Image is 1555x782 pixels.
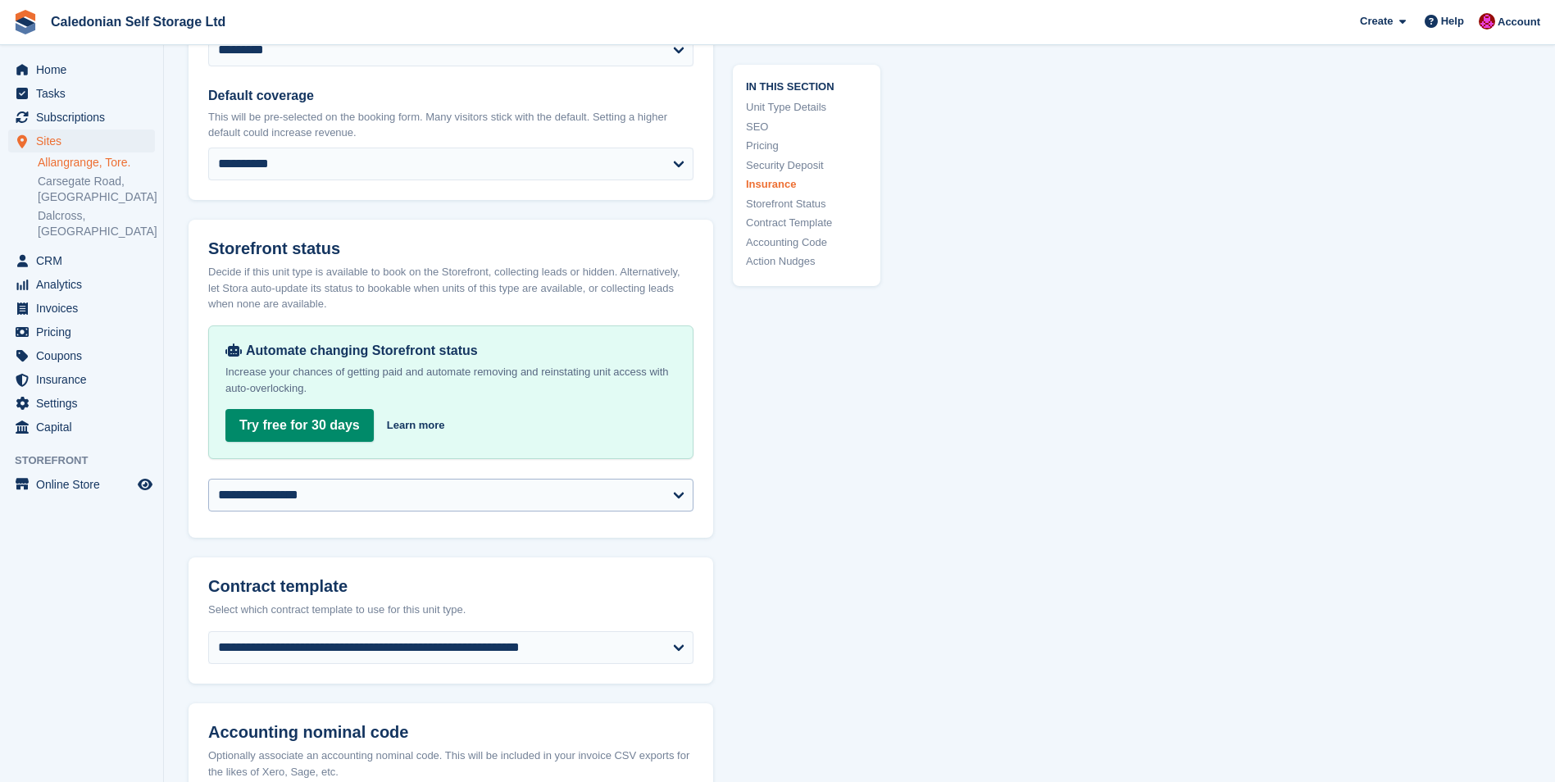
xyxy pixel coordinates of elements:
a: Learn more [387,417,445,434]
label: Default coverage [208,86,693,106]
div: Decide if this unit type is available to book on the Storefront, collecting leads or hidden. Alte... [208,264,693,312]
a: menu [8,58,155,81]
a: menu [8,368,155,391]
div: Select which contract template to use for this unit type. [208,602,693,618]
span: Invoices [36,297,134,320]
a: Storefront Status [746,195,867,211]
a: menu [8,273,155,296]
a: menu [8,473,155,496]
span: Analytics [36,273,134,296]
a: menu [8,82,155,105]
a: menu [8,130,155,152]
span: Pricing [36,321,134,343]
span: Capital [36,416,134,439]
a: Contract Template [746,215,867,231]
span: Tasks [36,82,134,105]
a: Unit Type Details [746,99,867,116]
a: menu [8,344,155,367]
span: Help [1441,13,1464,30]
a: menu [8,249,155,272]
a: menu [8,321,155,343]
a: menu [8,106,155,129]
a: Preview store [135,475,155,494]
span: Create [1360,13,1393,30]
span: In this section [746,77,867,93]
a: Security Deposit [746,157,867,173]
a: Dalcross, [GEOGRAPHIC_DATA] [38,208,155,239]
a: menu [8,416,155,439]
a: Action Nudges [746,253,867,270]
p: This will be pre-selected on the booking form. Many visitors stick with the default. Setting a hi... [208,109,693,141]
img: stora-icon-8386f47178a22dfd0bd8f6a31ec36ba5ce8667c1dd55bd0f319d3a0aa187defe.svg [13,10,38,34]
span: Subscriptions [36,106,134,129]
p: Increase your chances of getting paid and automate removing and reinstating unit access with auto... [225,364,676,397]
h2: Contract template [208,577,693,596]
h2: Storefront status [208,239,693,258]
h2: Accounting nominal code [208,723,693,742]
a: Pricing [746,138,867,154]
span: Insurance [36,368,134,391]
span: Storefront [15,452,163,469]
span: Home [36,58,134,81]
span: CRM [36,249,134,272]
div: Optionally associate an accounting nominal code. This will be included in your invoice CSV export... [208,748,693,780]
img: Donald Mathieson [1479,13,1495,30]
a: Allangrange, Tore. [38,155,155,170]
a: Carsegate Road, [GEOGRAPHIC_DATA] [38,174,155,205]
a: menu [8,392,155,415]
a: menu [8,297,155,320]
span: Sites [36,130,134,152]
div: Automate changing Storefront status [225,343,676,359]
a: SEO [746,118,867,134]
span: Account [1498,14,1540,30]
span: Settings [36,392,134,415]
a: Caledonian Self Storage Ltd [44,8,232,35]
a: Try free for 30 days [225,409,374,442]
span: Online Store [36,473,134,496]
span: Coupons [36,344,134,367]
a: Accounting Code [746,234,867,250]
a: Insurance [746,176,867,193]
